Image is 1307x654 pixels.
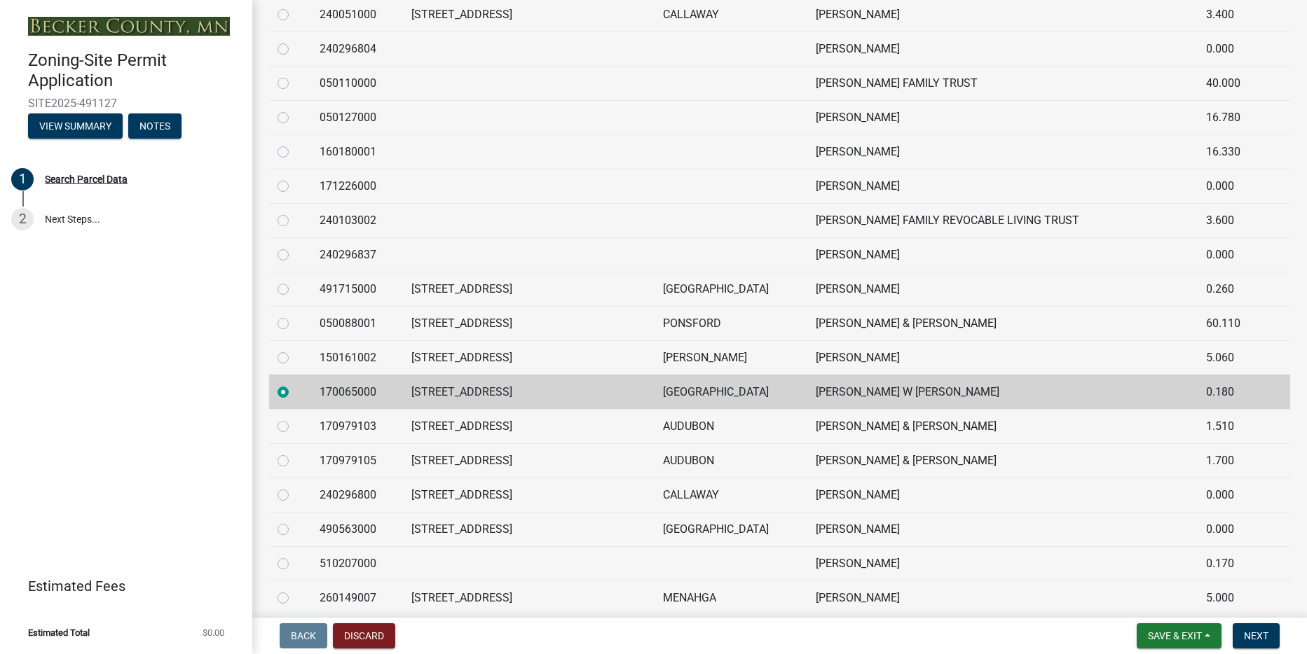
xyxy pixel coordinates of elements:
td: 0.000 [1198,169,1269,203]
td: 0.180 [1198,375,1269,409]
button: Next [1233,623,1280,648]
span: Estimated Total [28,628,90,637]
td: 050127000 [311,100,403,134]
td: [PERSON_NAME] & [PERSON_NAME] [807,409,1197,443]
td: [PERSON_NAME] W [PERSON_NAME] [807,375,1197,409]
td: [STREET_ADDRESS] [403,272,655,306]
td: 40.000 [1198,66,1269,100]
span: SITE2025-491127 [28,97,224,110]
td: 16.330 [1198,134,1269,169]
div: 2 [11,208,34,230]
td: 60.110 [1198,306,1269,340]
td: CALLAWAY [655,478,807,512]
button: Back [280,623,327,648]
td: 1.700 [1198,443,1269,478]
td: [PERSON_NAME] [807,169,1197,203]
td: 150161002 [311,340,403,375]
td: 160180001 [311,134,403,169]
td: [STREET_ADDRESS] [403,409,655,443]
td: [PERSON_NAME] [807,237,1197,272]
td: [GEOGRAPHIC_DATA] [655,512,807,546]
td: 3.600 [1198,203,1269,237]
td: [PERSON_NAME] [807,512,1197,546]
td: 050110000 [311,66,403,100]
td: 0.260 [1198,272,1269,306]
td: 240103002 [311,203,403,237]
td: [STREET_ADDRESS] [403,306,655,340]
a: Estimated Fees [11,572,230,600]
td: 171226000 [311,169,403,203]
td: [PERSON_NAME] [807,100,1197,134]
td: [GEOGRAPHIC_DATA] [655,272,807,306]
td: [PERSON_NAME] FAMILY TRUST [807,66,1197,100]
td: 170065000 [311,375,403,409]
td: [STREET_ADDRESS] [403,443,655,478]
td: 170979105 [311,443,403,478]
td: [STREET_ADDRESS] [403,478,655,512]
td: AUDUBON [655,443,807,478]
td: 510207000 [311,546,403,580]
td: 0.000 [1198,32,1269,66]
td: [STREET_ADDRESS] [403,340,655,375]
td: 16.780 [1198,100,1269,134]
div: 1 [11,168,34,190]
td: [PERSON_NAME] & [PERSON_NAME] [807,443,1197,478]
td: 240296800 [311,478,403,512]
span: $0.00 [203,628,224,637]
td: [STREET_ADDRESS] [403,580,655,615]
button: Save & Exit [1137,623,1222,648]
td: [PERSON_NAME] FAMILY REVOCABLE LIVING TRUST [807,203,1197,237]
td: 240296837 [311,237,403,272]
button: View Summary [28,113,123,139]
img: Becker County, Minnesota [28,17,230,36]
td: PONSFORD [655,306,807,340]
h4: Zoning-Site Permit Application [28,50,241,91]
td: 240296804 [311,32,403,66]
td: 5.060 [1198,340,1269,375]
td: 0.170 [1198,546,1269,580]
span: Back [291,630,316,641]
td: 260149007 [311,580,403,615]
td: 491715000 [311,272,403,306]
td: 1.510 [1198,409,1269,443]
td: MENAHGA [655,580,807,615]
td: [PERSON_NAME] [655,340,807,375]
td: 0.000 [1198,478,1269,512]
td: 490563000 [311,512,403,546]
td: [PERSON_NAME] [807,580,1197,615]
td: [PERSON_NAME] [807,546,1197,580]
div: Search Parcel Data [45,174,128,184]
td: [GEOGRAPHIC_DATA] [655,375,807,409]
td: 0.000 [1198,512,1269,546]
td: [STREET_ADDRESS] [403,512,655,546]
td: [STREET_ADDRESS] [403,375,655,409]
td: 050088001 [311,306,403,340]
td: 0.000 [1198,237,1269,272]
td: [PERSON_NAME] [807,340,1197,375]
wm-modal-confirm: Notes [128,121,182,132]
td: [PERSON_NAME] [807,32,1197,66]
td: 5.000 [1198,580,1269,615]
span: Next [1244,630,1268,641]
wm-modal-confirm: Summary [28,121,123,132]
td: [PERSON_NAME] & [PERSON_NAME] [807,306,1197,340]
td: [PERSON_NAME] [807,134,1197,169]
td: [PERSON_NAME] [807,478,1197,512]
button: Notes [128,113,182,139]
td: AUDUBON [655,409,807,443]
td: [PERSON_NAME] [807,272,1197,306]
td: 170979103 [311,409,403,443]
button: Discard [333,623,395,648]
span: Save & Exit [1148,630,1202,641]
